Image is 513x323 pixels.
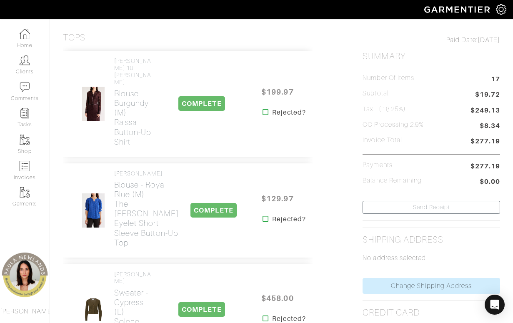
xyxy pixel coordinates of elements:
[114,170,179,177] h4: [PERSON_NAME]
[475,90,500,101] span: $19.72
[496,4,506,15] img: gear-icon-white-bd11855cb880d31180b6d7d6211b90ccbf57a29d726f0c71d8c61bd08dd39cc2.png
[20,187,30,198] img: garments-icon-b7da505a4dc4fd61783c78ac3ca0ef83fa9d6f193b1c9dc38574b1d14d53ca28.png
[82,86,105,121] img: r3WhwjMvKrLpuAdBp2d1BJKf
[114,180,179,247] h2: Blouse - roya blue (m) The [PERSON_NAME] Eyelet Short Sleeve Button-Up Top
[363,253,500,263] p: No address selected
[363,35,500,45] div: [DATE]
[114,89,155,146] h2: Blouse - burgundy (m) Raissa Button-Up Shirt
[253,289,303,307] span: $458.00
[363,90,388,98] h5: Subtotal
[272,108,306,118] strong: Rejected?
[491,74,500,85] span: 17
[363,278,500,294] a: Change Shipping Address
[114,58,155,85] h4: [PERSON_NAME] 10 [PERSON_NAME]
[363,121,424,129] h5: CC Processing 2.9%
[114,271,155,285] h4: [PERSON_NAME]
[363,201,500,214] a: Send Receipt
[446,36,478,44] span: Paid Date:
[363,235,443,245] h2: Shipping Address
[178,96,225,111] span: COMPLETE
[363,308,420,318] h2: Credit Card
[470,161,500,171] span: $277.19
[178,302,225,317] span: COMPLETE
[114,58,155,146] a: [PERSON_NAME] 10 [PERSON_NAME] Blouse - burgundy (m)Raissa Button-Up Shirt
[480,177,500,188] span: $0.00
[363,74,414,82] h5: Number of Items
[480,121,500,132] span: $8.34
[190,203,237,218] span: COMPLETE
[420,2,496,17] img: garmentier-logo-header-white-b43fb05a5012e4ada735d5af1a66efaba907eab6374d6393d1fbf88cb4ef424d.png
[20,161,30,171] img: orders-icon-0abe47150d42831381b5fb84f609e132dff9fe21cb692f30cb5eec754e2cba89.png
[363,105,406,113] h5: Tax ( : 8.25%)
[363,136,402,144] h5: Invoice Total
[20,135,30,145] img: garments-icon-b7da505a4dc4fd61783c78ac3ca0ef83fa9d6f193b1c9dc38574b1d14d53ca28.png
[470,136,500,148] span: $277.19
[20,29,30,39] img: dashboard-icon-dbcd8f5a0b271acd01030246c82b418ddd0df26cd7fceb0bd07c9910d44c42f6.png
[63,33,85,43] h3: Tops
[114,170,179,248] a: [PERSON_NAME] Blouse - roya blue (m)The [PERSON_NAME] Eyelet Short Sleeve Button-Up Top
[470,105,500,115] span: $249.13
[363,177,422,185] h5: Balance Remaining
[253,190,303,208] span: $129.97
[253,83,303,101] span: $199.97
[363,161,392,169] h5: Payments
[20,108,30,118] img: reminder-icon-8004d30b9f0a5d33ae49ab947aed9ed385cf756f9e5892f1edd6e32f2345188e.png
[20,55,30,65] img: clients-icon-6bae9207a08558b7cb47a8932f037763ab4055f8c8b6bfacd5dc20c3e0201464.png
[272,214,306,224] strong: Rejected?
[363,51,500,62] h2: Summary
[20,82,30,92] img: comment-icon-a0a6a9ef722e966f86d9cbdc48e553b5cf19dbc54f86b18d962a5391bc8f6eb6.png
[485,295,505,315] div: Open Intercom Messenger
[82,193,105,228] img: ifWVrEGjMnFMbxsifV3wSQo4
